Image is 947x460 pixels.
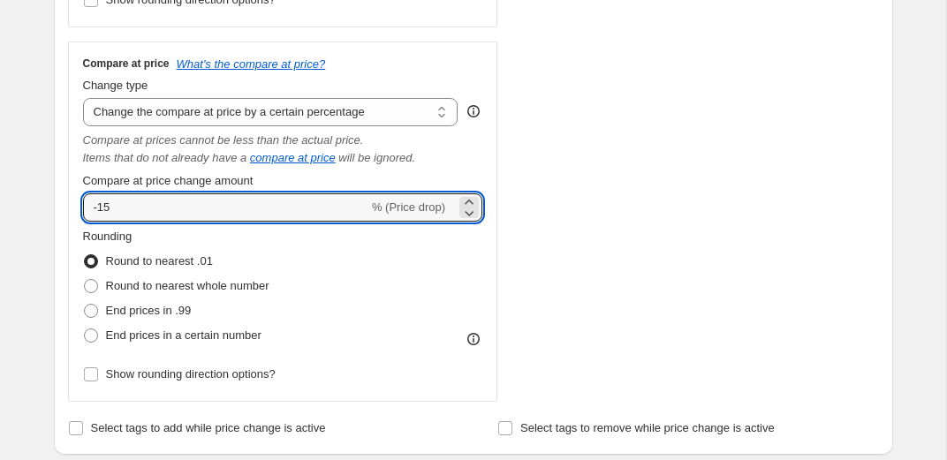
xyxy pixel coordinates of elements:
span: Select tags to remove while price change is active [520,421,775,434]
input: -15 [83,193,368,222]
span: End prices in .99 [106,304,192,317]
span: Select tags to add while price change is active [91,421,326,434]
span: Round to nearest whole number [106,279,269,292]
span: Show rounding direction options? [106,367,276,381]
span: % (Price drop) [372,200,445,214]
i: Compare at prices cannot be less than the actual price. [83,133,364,147]
div: help [465,102,482,120]
span: Change type [83,79,148,92]
span: End prices in a certain number [106,328,261,342]
button: compare at price [250,151,336,164]
button: What's the compare at price? [177,57,326,71]
span: Compare at price change amount [83,174,254,187]
h3: Compare at price [83,57,170,71]
i: Items that do not already have a [83,151,247,164]
i: will be ignored. [338,151,415,164]
span: Rounding [83,230,133,243]
span: Round to nearest .01 [106,254,213,268]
